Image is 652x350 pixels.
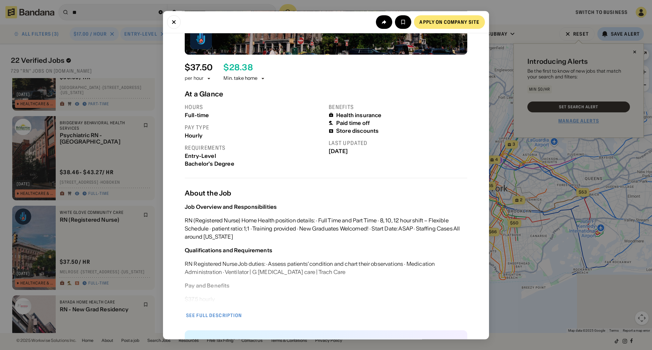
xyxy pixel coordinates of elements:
div: Health insurance [336,112,382,118]
div: Entry-Level [185,153,323,159]
div: Store discounts [336,128,379,134]
div: Paid time off [336,120,370,126]
div: Pay type [185,124,323,131]
div: See full description [186,313,242,318]
div: At a Glance [185,90,467,98]
div: Hourly [185,132,323,139]
div: $37.5 hourly [185,295,215,303]
div: $ 37.50 [185,63,213,73]
div: Apply on company site [419,19,479,24]
div: [DATE] [329,148,467,155]
div: Benefits [329,104,467,111]
div: Want this job? Make your resume stand out. [193,339,369,344]
div: Job Overview and Responsibilities [185,204,277,210]
div: $ 28.38 [223,63,253,73]
button: Close [167,15,181,29]
div: per hour [185,75,203,82]
div: Full-time [185,112,323,118]
div: Hours [185,104,323,111]
img: White Glove Community Care logo [190,27,212,49]
div: RN Registered Nurse Job duties: · Assess patients’ condition and chart their observations · Medic... [185,260,467,276]
div: RN (Registered Nurse) Home Health position details: · Full Time and Part Time · 8, 10, 12 hour sh... [185,217,467,241]
div: Requirements [185,144,323,151]
div: Bachelor's Degree [185,161,323,167]
div: Min. take home [223,75,266,82]
div: Qualifications and Requirements [185,247,272,254]
div: About the Job [185,189,467,198]
div: Last updated [329,140,467,147]
div: Pay and Benefits [185,282,230,289]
